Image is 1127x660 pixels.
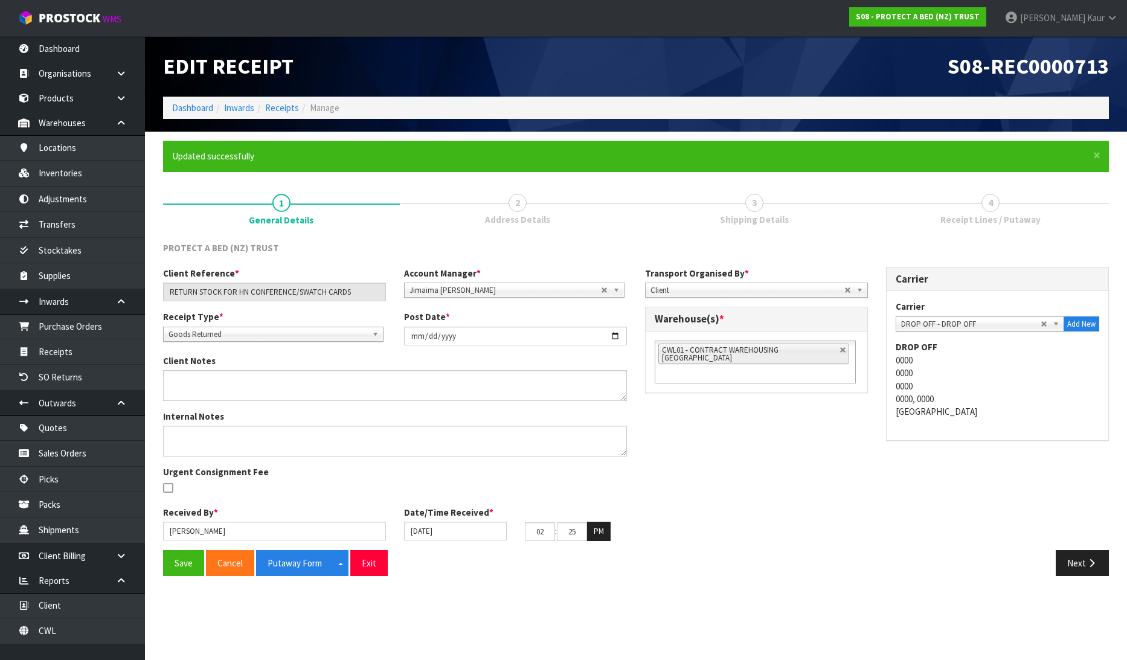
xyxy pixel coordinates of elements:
[350,550,388,576] button: Exit
[655,313,858,325] h3: Warehouse(s)
[163,242,279,254] span: PROTECT A BED (NZ) TRUST
[940,213,1041,226] span: Receipt Lines / Putaway
[163,550,204,576] button: Save
[509,194,527,212] span: 2
[1093,147,1100,164] span: ×
[896,274,1099,285] h3: Carrier
[555,522,557,541] td: :
[896,341,937,353] strong: DROP OFF
[645,267,749,280] label: Transport Organised By
[409,283,601,298] span: Jimaima [PERSON_NAME]
[249,214,313,226] span: General Details
[265,102,299,114] a: Receipts
[557,522,587,541] input: MM
[18,10,33,25] img: cube-alt.png
[163,267,239,280] label: Client Reference
[163,410,224,423] label: Internal Notes
[404,522,507,540] input: Date/Time received
[896,300,925,313] label: Carrier
[849,7,986,27] a: S08 - PROTECT A BED (NZ) TRUST
[404,310,450,323] label: Post Date
[163,354,216,367] label: Client Notes
[981,194,1000,212] span: 4
[163,53,294,80] span: Edit Receipt
[1056,550,1109,576] button: Next
[103,13,121,25] small: WMS
[163,506,218,519] label: Received By
[901,317,1041,332] span: DROP OFF - DROP OFF
[745,194,763,212] span: 3
[39,10,100,26] span: ProStock
[163,283,386,301] input: Client Reference
[272,194,291,212] span: 1
[256,550,333,576] button: Putaway Form
[404,267,481,280] label: Account Manager
[163,466,269,478] label: Urgent Consignment Fee
[948,53,1109,80] span: S08-REC0000713
[404,506,493,519] label: Date/Time Received
[650,283,844,298] span: Client
[587,522,611,541] button: PM
[896,341,1099,418] address: 0000 0000 0000 0000, 0000 [GEOGRAPHIC_DATA]
[172,102,213,114] a: Dashboard
[163,232,1109,585] span: General Details
[224,102,254,114] a: Inwards
[310,102,339,114] span: Manage
[163,310,223,323] label: Receipt Type
[525,522,555,541] input: HH
[720,213,789,226] span: Shipping Details
[1020,12,1085,24] span: [PERSON_NAME]
[172,150,254,162] span: Updated successfully
[856,11,980,22] strong: S08 - PROTECT A BED (NZ) TRUST
[206,550,254,576] button: Cancel
[1087,12,1105,24] span: Kaur
[662,345,779,363] span: CWL01 - CONTRACT WAREHOUSING [GEOGRAPHIC_DATA]
[1064,316,1099,332] button: Add New
[485,213,550,226] span: Address Details
[169,327,367,342] span: Goods Returned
